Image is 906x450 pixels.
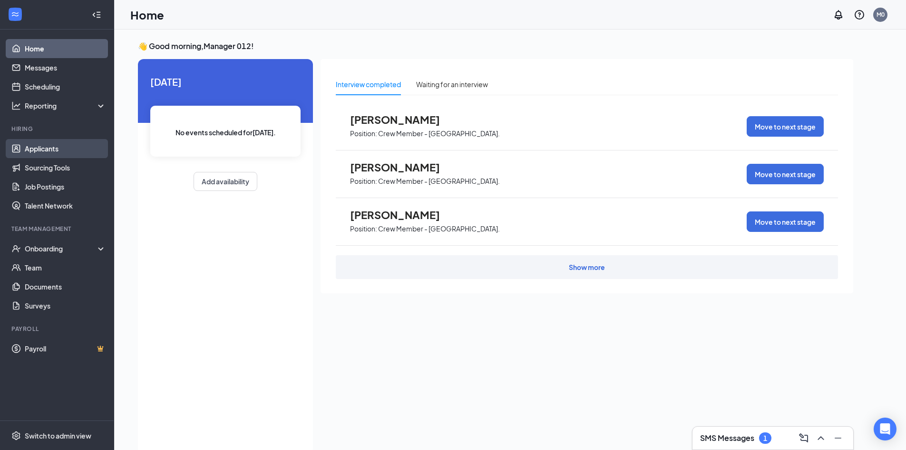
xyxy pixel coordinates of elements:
span: [PERSON_NAME] [350,161,455,173]
a: Talent Network [25,196,106,215]
svg: UserCheck [11,244,21,253]
a: Job Postings [25,177,106,196]
div: Show more [569,262,605,272]
a: Applicants [25,139,106,158]
p: Crew Member - [GEOGRAPHIC_DATA]. [378,129,500,138]
svg: Collapse [92,10,101,20]
span: No events scheduled for [DATE] . [175,127,276,138]
h1: Home [130,7,164,23]
a: Surveys [25,296,106,315]
div: Team Management [11,225,104,233]
a: Messages [25,58,106,77]
div: Interview completed [336,79,401,90]
p: Position: [350,129,377,138]
span: [PERSON_NAME] [350,209,455,221]
a: Sourcing Tools [25,158,106,177]
svg: ComposeMessage [798,432,809,444]
h3: SMS Messages [700,433,754,443]
a: Documents [25,277,106,296]
svg: Analysis [11,101,21,110]
p: Position: [350,224,377,233]
button: ChevronUp [813,430,828,446]
div: M0 [877,10,885,19]
button: Move to next stage [747,211,824,232]
button: Move to next stage [747,164,824,184]
a: Scheduling [25,77,106,96]
div: 1 [763,434,767,442]
button: ComposeMessage [796,430,811,446]
a: Home [25,39,106,58]
button: Move to next stage [747,116,824,137]
a: PayrollCrown [25,339,106,358]
div: Payroll [11,325,104,333]
div: Onboarding [25,244,98,253]
button: Minimize [830,430,846,446]
span: [PERSON_NAME] [350,113,455,126]
span: [DATE] [150,74,301,89]
p: Position: [350,177,377,186]
p: Crew Member - [GEOGRAPHIC_DATA]. [378,224,500,233]
div: Hiring [11,125,104,133]
svg: Notifications [833,9,844,20]
div: Open Intercom Messenger [874,418,896,440]
svg: WorkstreamLogo [10,10,20,19]
div: Waiting for an interview [416,79,488,90]
svg: QuestionInfo [854,9,865,20]
button: Add availability [194,172,257,191]
p: Crew Member - [GEOGRAPHIC_DATA]. [378,177,500,186]
svg: Settings [11,431,21,440]
svg: ChevronUp [815,432,827,444]
div: Switch to admin view [25,431,91,440]
div: Reporting [25,101,107,110]
h3: 👋 Good morning, Manager 012 ! [138,41,853,51]
svg: Minimize [832,432,844,444]
a: Team [25,258,106,277]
